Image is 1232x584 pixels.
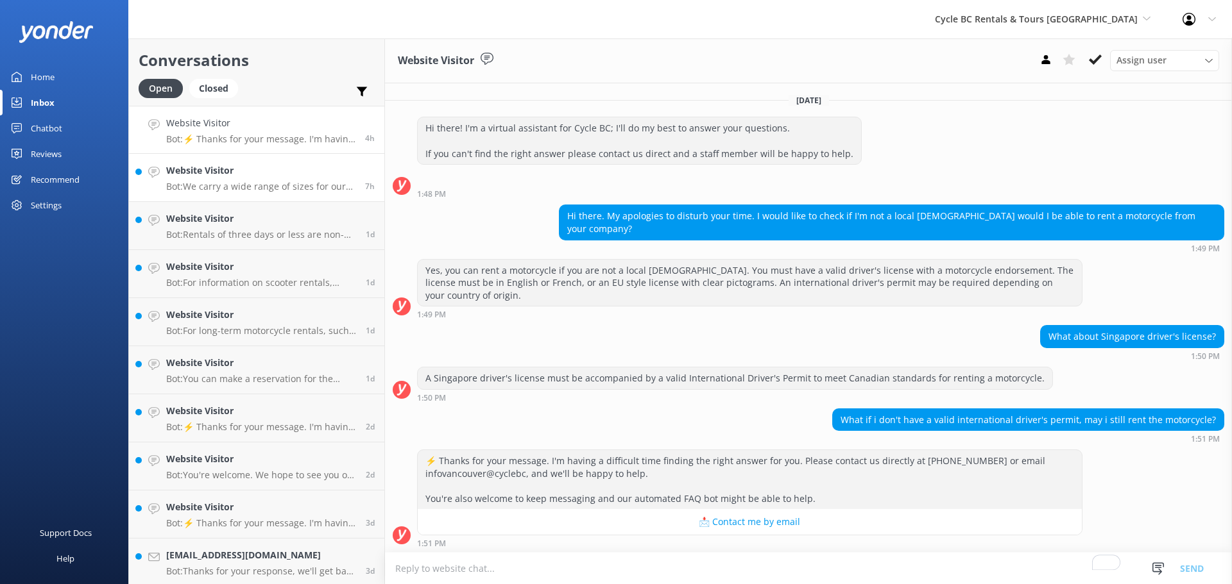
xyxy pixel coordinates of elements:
[833,409,1224,431] div: What if i don't have a valid international driver's permit, may i still rent the motorcycle?
[31,192,62,218] div: Settings
[19,21,93,42] img: yonder-white-logo.png
[1191,353,1220,360] strong: 1:50 PM
[366,373,375,384] span: 02:58am 17-Aug-2025 (UTC -07:00) America/Tijuana
[166,356,356,370] h4: Website Visitor
[166,452,356,466] h4: Website Visitor
[166,212,356,226] h4: Website Visitor
[31,115,62,141] div: Chatbot
[166,500,356,514] h4: Website Visitor
[31,90,55,115] div: Inbox
[418,367,1052,389] div: A Singapore driver's license must be accompanied by a valid International Driver's Permit to meet...
[166,325,356,337] p: Bot: For long-term motorcycle rentals, such as a 48-day trip, please contact Cycle BC directly at...
[418,509,1082,535] button: 📩 Contact me by email
[560,205,1224,239] div: Hi there. My apologies to disturb your time. I would like to check if I'm not a local [DEMOGRAPHI...
[417,190,446,198] strong: 1:48 PM
[166,548,356,562] h4: [EMAIL_ADDRESS][DOMAIN_NAME]
[418,260,1082,306] div: Yes, you can rent a motorcycle if you are not a local [DEMOGRAPHIC_DATA]. You must have a valid d...
[139,79,183,98] div: Open
[166,181,355,192] p: Bot: We carry a wide range of sizes for our bicycles. The gravel bikes range from 49 to 61cm, and...
[129,298,384,346] a: Website VisitorBot:For long-term motorcycle rentals, such as a 48-day trip, please contact Cycle ...
[189,79,238,98] div: Closed
[417,394,446,402] strong: 1:50 PM
[366,565,375,576] span: 08:34pm 14-Aug-2025 (UTC -07:00) America/Tijuana
[1110,50,1219,71] div: Assign User
[189,81,244,95] a: Closed
[832,434,1224,443] div: 01:51pm 18-Aug-2025 (UTC -07:00) America/Tijuana
[166,163,355,178] h4: Website Visitor
[166,517,356,529] p: Bot: ⚡ Thanks for your message. I'm having a difficult time finding the right answer for you. Ple...
[31,141,62,167] div: Reviews
[129,106,384,154] a: Website VisitorBot:⚡ Thanks for your message. I'm having a difficult time finding the right answe...
[366,277,375,288] span: 08:16am 17-Aug-2025 (UTC -07:00) America/Tijuana
[366,421,375,432] span: 06:31am 16-Aug-2025 (UTC -07:00) America/Tijuana
[166,260,356,274] h4: Website Visitor
[418,117,861,164] div: Hi there! I'm a virtual assistant for Cycle BC; I'll do my best to answer your questions. If you ...
[166,565,356,577] p: Bot: Thanks for your response, we'll get back to you as soon as we can during opening hours.
[366,469,375,480] span: 10:57pm 15-Aug-2025 (UTC -07:00) America/Tijuana
[166,308,356,322] h4: Website Visitor
[56,546,74,571] div: Help
[166,404,356,418] h4: Website Visitor
[1041,326,1224,347] div: What about Singapore driver's license?
[1191,245,1220,253] strong: 1:49 PM
[365,133,375,144] span: 01:51pm 18-Aug-2025 (UTC -07:00) America/Tijuana
[417,311,446,319] strong: 1:49 PM
[129,154,384,202] a: Website VisitorBot:We carry a wide range of sizes for our bicycles. The gravel bikes range from 4...
[166,469,356,481] p: Bot: You're welcome. We hope to see you on a Cycle BC adventure soon!
[129,202,384,250] a: Website VisitorBot:Rentals of three days or less are non-refundable and can only be made [DATE] o...
[166,133,355,145] p: Bot: ⚡ Thanks for your message. I'm having a difficult time finding the right answer for you. Ple...
[129,250,384,298] a: Website VisitorBot:For information on scooter rentals, including double seater scooters, please v...
[166,373,356,385] p: Bot: You can make a reservation for the [MEDICAL_DATA] Sight VLT E-MTB through our online booking...
[166,421,356,433] p: Bot: ⚡ Thanks for your message. I'm having a difficult time finding the right answer for you. Ple...
[166,277,356,288] p: Bot: For information on scooter rentals, including double seater scooters, please visit [URL][DOM...
[366,229,375,240] span: 08:58am 17-Aug-2025 (UTC -07:00) America/Tijuana
[1191,435,1220,443] strong: 1:51 PM
[129,490,384,538] a: Website VisitorBot:⚡ Thanks for your message. I'm having a difficult time finding the right answe...
[417,540,446,547] strong: 1:51 PM
[366,517,375,528] span: 10:12am 15-Aug-2025 (UTC -07:00) America/Tijuana
[365,181,375,192] span: 10:28am 18-Aug-2025 (UTC -07:00) America/Tijuana
[166,229,356,240] p: Bot: Rentals of three days or less are non-refundable and can only be made [DATE] of the rental d...
[417,189,862,198] div: 01:48pm 18-Aug-2025 (UTC -07:00) America/Tijuana
[31,64,55,90] div: Home
[417,393,1053,402] div: 01:50pm 18-Aug-2025 (UTC -07:00) America/Tijuana
[129,442,384,490] a: Website VisitorBot:You're welcome. We hope to see you on a Cycle BC adventure soon!2d
[559,244,1224,253] div: 01:49pm 18-Aug-2025 (UTC -07:00) America/Tijuana
[418,450,1082,509] div: ⚡ Thanks for your message. I'm having a difficult time finding the right answer for you. Please c...
[139,81,189,95] a: Open
[789,95,829,106] span: [DATE]
[417,538,1082,547] div: 01:51pm 18-Aug-2025 (UTC -07:00) America/Tijuana
[398,53,474,69] h3: Website Visitor
[139,48,375,72] h2: Conversations
[129,346,384,394] a: Website VisitorBot:You can make a reservation for the [MEDICAL_DATA] Sight VLT E-MTB through our ...
[385,553,1232,584] textarea: To enrich screen reader interactions, please activate Accessibility in Grammarly extension settings
[166,116,355,130] h4: Website Visitor
[366,325,375,336] span: 07:06am 17-Aug-2025 (UTC -07:00) America/Tijuana
[129,394,384,442] a: Website VisitorBot:⚡ Thanks for your message. I'm having a difficult time finding the right answe...
[935,13,1138,25] span: Cycle BC Rentals & Tours [GEOGRAPHIC_DATA]
[417,310,1082,319] div: 01:49pm 18-Aug-2025 (UTC -07:00) America/Tijuana
[1040,351,1224,360] div: 01:50pm 18-Aug-2025 (UTC -07:00) America/Tijuana
[31,167,80,192] div: Recommend
[1116,53,1167,67] span: Assign user
[40,520,92,546] div: Support Docs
